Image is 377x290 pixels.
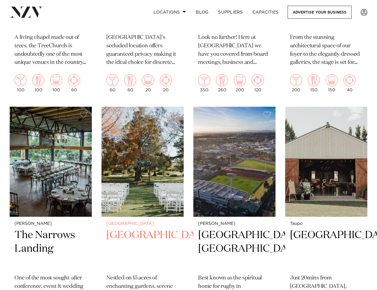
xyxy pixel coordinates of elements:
[288,6,352,19] a: Advertise your business
[14,222,87,226] small: [PERSON_NAME]
[290,222,362,226] small: Taupo
[106,229,179,269] h2: [GEOGRAPHIC_DATA]
[326,74,338,92] div: 150
[308,74,320,86] img: dining.png
[252,74,264,92] div: 120
[106,74,118,92] div: 60
[14,33,87,67] p: A living chapel made out of trees, the TreeChurch is undoubtedly one of the most unique venues in...
[50,74,62,92] div: 100
[68,74,80,86] img: meeting.png
[32,74,44,86] img: dining.png
[149,6,191,19] a: Locations
[160,74,172,92] div: 20
[14,229,87,269] h2: The Narrows Landing
[198,74,210,86] img: cocktail.png
[142,74,154,92] div: 20
[160,74,172,86] img: meeting.png
[106,222,179,226] small: [GEOGRAPHIC_DATA]
[290,229,362,269] h2: [GEOGRAPHIC_DATA]
[326,74,338,86] img: theatre.png
[124,74,136,86] img: dining.png
[50,74,62,86] img: theatre.png
[68,74,80,92] div: 60
[290,74,302,86] img: cocktail.png
[290,33,362,67] p: From the stunning architectural space of our foyer to the elegantly dressed galleries, the stage ...
[198,222,271,226] small: [PERSON_NAME]
[106,33,179,67] p: [GEOGRAPHIC_DATA]’s secluded location offers guaranteed privacy making it the ideal choice for di...
[10,7,43,17] img: nzv-logo.png
[248,6,284,19] a: Capacities
[198,74,210,92] div: 350
[234,74,246,86] img: theatre.png
[290,74,302,92] div: 200
[343,74,356,86] img: meeting.png
[106,74,118,86] img: cocktail.png
[14,74,27,86] img: cocktail.png
[213,6,247,19] a: SUPPLIERS
[198,229,271,269] h2: [GEOGRAPHIC_DATA] [GEOGRAPHIC_DATA]
[216,74,228,86] img: dining.png
[32,74,44,92] div: 100
[142,74,154,86] img: theatre.png
[14,74,27,92] div: 100
[216,74,228,92] div: 260
[343,74,356,92] div: 40
[124,74,136,92] div: 60
[198,33,271,67] p: Look no further! Here at [GEOGRAPHIC_DATA] we have you covered from board meetings, business and ...
[234,74,246,92] div: 200
[252,74,264,86] img: meeting.png
[308,74,320,92] div: 150
[191,6,213,19] a: BLOG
